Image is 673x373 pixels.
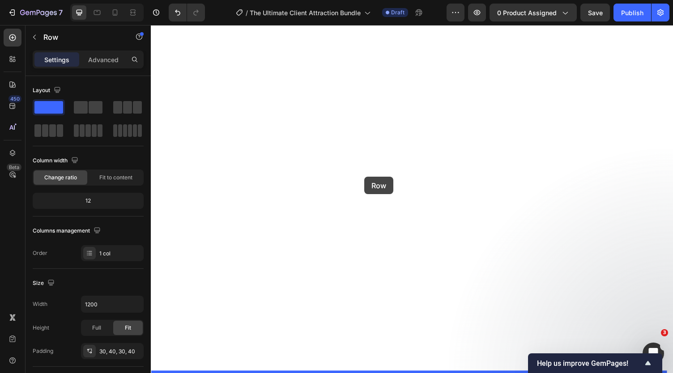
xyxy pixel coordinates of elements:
div: Beta [7,164,21,171]
span: Fit to content [99,174,132,182]
div: Undo/Redo [169,4,205,21]
button: Show survey - Help us improve GemPages! [537,358,653,369]
div: Column width [33,155,80,167]
span: 3 [661,329,668,336]
div: 1 col [99,250,141,258]
span: / [246,8,248,17]
span: Save [588,9,603,17]
span: 0 product assigned [497,8,557,17]
p: Advanced [88,55,119,64]
p: 7 [59,7,63,18]
div: Width [33,300,47,308]
p: Settings [44,55,69,64]
div: Publish [621,8,643,17]
span: Change ratio [44,174,77,182]
iframe: Design area [151,25,673,373]
span: Help us improve GemPages! [537,359,643,368]
p: Row [43,32,119,42]
span: Full [92,324,101,332]
div: Padding [33,347,53,355]
button: 7 [4,4,67,21]
div: Size [33,277,56,289]
div: Order [33,249,47,257]
iframe: Intercom live chat [643,343,664,364]
div: 12 [34,195,142,207]
button: Save [580,4,610,21]
span: The Ultimate Client Attraction Bundle [250,8,361,17]
span: Fit [125,324,131,332]
div: Height [33,324,49,332]
button: Publish [613,4,651,21]
button: 0 product assigned [490,4,577,21]
div: Columns management [33,225,102,237]
input: Auto [81,296,143,312]
div: 30, 40, 30, 40 [99,348,141,356]
div: 450 [9,95,21,102]
span: Draft [391,8,405,17]
div: Layout [33,85,63,97]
